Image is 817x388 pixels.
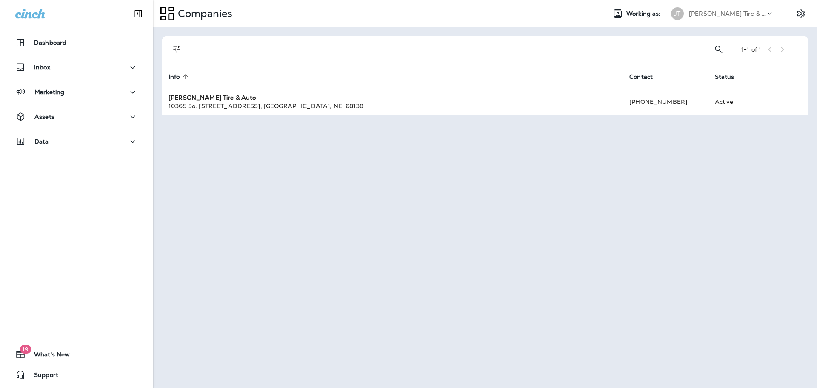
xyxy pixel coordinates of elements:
span: Contact [629,73,653,80]
button: 19What's New [9,346,145,363]
button: Data [9,133,145,150]
div: JT [671,7,684,20]
button: Support [9,366,145,383]
div: 1 - 1 of 1 [741,46,761,53]
span: Info [169,73,191,80]
button: Inbox [9,59,145,76]
button: Settings [793,6,808,21]
td: Active [708,89,763,115]
button: Marketing [9,83,145,101]
strong: [PERSON_NAME] Tire & Auto [169,94,256,101]
span: Info [169,73,180,80]
button: Assets [9,108,145,125]
td: [PHONE_NUMBER] [623,89,708,115]
span: 19 [20,345,31,354]
div: 10365 So. [STREET_ADDRESS] , [GEOGRAPHIC_DATA] , NE , 68138 [169,102,616,110]
button: Filters [169,41,186,58]
span: Status [715,73,746,80]
p: Inbox [34,64,50,71]
span: Contact [629,73,664,80]
span: Status [715,73,734,80]
button: Dashboard [9,34,145,51]
p: [PERSON_NAME] Tire & Auto [689,10,766,17]
p: Data [34,138,49,145]
span: What's New [26,351,70,361]
span: Support [26,371,58,382]
button: Collapse Sidebar [126,5,150,22]
p: Companies [174,7,232,20]
button: Search Companies [710,41,727,58]
p: Marketing [34,89,64,95]
span: Working as: [626,10,663,17]
p: Dashboard [34,39,66,46]
p: Assets [34,113,54,120]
